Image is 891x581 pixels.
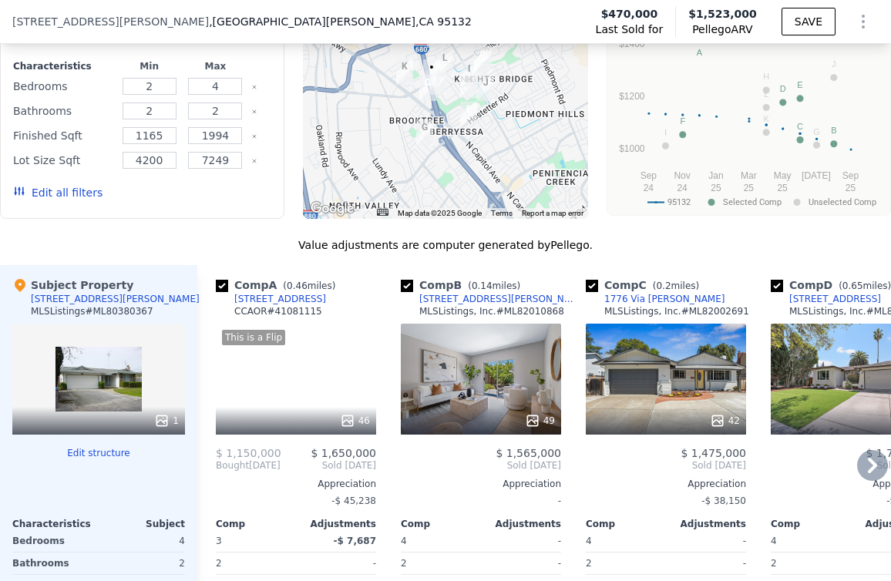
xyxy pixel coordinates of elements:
[216,277,341,293] div: Comp A
[782,8,836,35] button: SAVE
[522,209,583,217] a: Report a map error
[771,552,848,574] div: 2
[586,518,666,530] div: Comp
[119,60,180,72] div: Min
[647,280,705,291] span: ( miles)
[797,80,802,89] text: E
[12,447,185,459] button: Edit structure
[586,293,725,305] a: 1776 Via [PERSON_NAME]
[848,6,879,37] button: Show Options
[401,293,580,305] a: [STREET_ADDRESS][PERSON_NAME]
[216,447,281,459] span: $ 1,150,000
[491,209,513,217] a: Terms (opens in new tab)
[619,39,645,49] text: $1400
[102,530,185,552] div: 4
[460,102,477,128] div: 2739 Lucena Dr
[251,158,257,164] button: Clear
[401,490,561,512] div: -
[667,197,691,207] text: 95132
[743,183,754,193] text: 25
[586,277,705,293] div: Comp C
[475,45,492,72] div: 3070 Baronscourt Way
[12,518,99,530] div: Characteristics
[287,280,308,291] span: 0.46
[296,518,376,530] div: Adjustments
[842,280,863,291] span: 0.65
[415,15,472,28] span: , CA 95132
[216,459,249,472] span: Bought
[666,518,746,530] div: Adjustments
[688,8,757,20] span: $1,523,000
[429,69,446,95] div: 2713 Babe Ruth Dr
[601,6,658,22] span: $470,000
[669,552,746,574] div: -
[771,293,881,305] a: [STREET_ADDRESS]
[460,72,477,98] div: 1748 Camargo Dr
[809,197,876,207] text: Unselected Comp
[677,183,688,193] text: 24
[216,536,222,546] span: 3
[12,277,133,293] div: Subject Property
[251,84,257,90] button: Clear
[764,89,768,99] text: L
[12,14,209,29] span: [STREET_ADDRESS][PERSON_NAME]
[307,199,358,219] a: Open this area in Google Maps (opens a new window)
[669,530,746,552] div: -
[216,552,293,574] div: 2
[481,518,561,530] div: Adjustments
[462,280,526,291] span: ( miles)
[680,116,685,126] text: F
[586,459,746,472] span: Sold [DATE]
[696,48,702,57] text: A
[619,143,645,154] text: $1000
[419,305,564,317] div: MLSListings, Inc. # ML82010868
[334,536,376,546] span: -$ 7,687
[741,170,757,181] text: Mar
[281,459,376,472] span: Sold [DATE]
[604,293,725,305] div: 1776 Via [PERSON_NAME]
[401,536,407,546] span: 4
[401,459,561,472] span: Sold [DATE]
[477,75,494,101] div: 1680 Morrill Ave
[831,126,836,135] text: B
[711,183,721,193] text: 25
[664,128,667,137] text: I
[586,478,746,490] div: Appreciation
[681,447,746,459] span: $ 1,475,000
[832,59,836,69] text: J
[377,209,388,216] button: Keyboard shortcuts
[13,185,103,200] button: Edit all filters
[779,84,785,93] text: D
[277,280,341,291] span: ( miles)
[797,122,803,131] text: C
[813,127,820,136] text: G
[674,170,690,181] text: Nov
[525,413,555,428] div: 49
[777,183,788,193] text: 25
[496,447,561,459] span: $ 1,565,000
[617,19,881,212] svg: A chart.
[763,114,769,123] text: K
[251,109,257,115] button: Clear
[461,61,478,87] div: 2959 Valhalla Dr
[401,518,481,530] div: Comp
[396,59,413,85] div: 2622 Autumnvale Dr
[436,50,453,76] div: 2897 Largo Dr
[154,413,179,428] div: 1
[419,293,580,305] div: [STREET_ADDRESS][PERSON_NAME]
[234,305,322,317] div: CCAOR # 41081115
[473,47,490,73] div: 3066 Baronscourt Way
[789,293,881,305] div: [STREET_ADDRESS]
[12,530,96,552] div: Bedrooms
[99,518,185,530] div: Subject
[419,75,436,101] div: 1776 Via Flores
[484,552,561,574] div: -
[340,413,370,428] div: 46
[586,536,592,546] span: 4
[723,197,782,207] text: Selected Comp
[216,459,281,472] div: [DATE]
[416,119,433,146] div: 1672 Coraltree Pl
[331,495,376,506] span: -$ 45,238
[311,447,376,459] span: $ 1,650,000
[484,530,561,552] div: -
